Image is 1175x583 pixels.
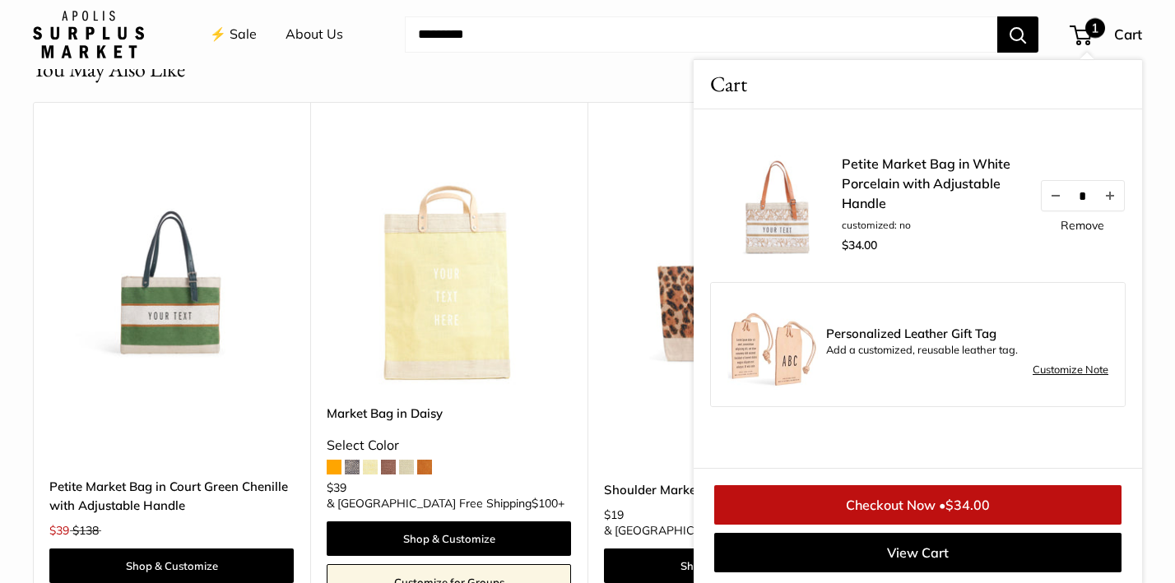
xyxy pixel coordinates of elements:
[1061,220,1104,231] a: Remove
[842,218,1023,233] li: customized: no
[604,143,848,387] a: description_Make it yours with custom printed text.Shoulder Market Bag in Cheetah Print
[710,68,747,100] span: Cart
[327,521,571,556] a: Shop & Customize
[327,143,571,387] a: Market Bag in DaisyMarket Bag in Daisy
[842,238,877,252] span: $34.00
[210,22,257,47] a: ⚡️ Sale
[714,485,1122,525] a: Checkout Now •$34.00
[1085,18,1105,38] span: 1
[604,480,848,499] a: Shoulder Market Bag in Cheetah Print
[327,433,571,458] div: Select Color
[714,533,1122,572] a: View Cart
[1033,360,1108,380] a: Customize Note
[33,53,185,86] h2: You May Also Like
[1070,188,1096,202] input: Quantity
[1042,181,1070,211] button: Decrease quantity by 1
[604,525,842,536] span: & [GEOGRAPHIC_DATA] Free Shipping +
[49,548,294,583] a: Shop & Customize
[826,327,1108,340] span: Personalized Leather Gift Tag
[49,477,294,516] a: Petite Market Bag in Court Green Chenille with Adjustable Handle
[604,548,848,583] a: Shop & Customize
[72,523,99,538] span: $138
[49,523,69,538] span: $39
[710,126,842,257] img: description_Make it yours with custom printed text.
[1071,21,1142,48] a: 1 Cart
[286,22,343,47] a: About Us
[405,16,997,53] input: Search...
[327,497,564,509] span: & [GEOGRAPHIC_DATA] Free Shipping +
[604,143,848,387] img: description_Make it yours with custom printed text.
[604,507,624,522] span: $19
[327,143,571,387] img: Market Bag in Daisy
[727,299,818,390] img: Luggage Tag
[945,497,990,513] span: $34.00
[997,16,1038,53] button: Search
[1114,25,1142,43] span: Cart
[327,404,571,423] a: Market Bag in Daisy
[327,480,346,495] span: $39
[826,327,1108,360] div: Add a customized, reusable leather tag.
[33,11,144,58] img: Apolis: Surplus Market
[49,143,294,387] img: description_Our very first Chenille-Jute Market bag
[842,154,1023,213] a: Petite Market Bag in White Porcelain with Adjustable Handle
[532,496,558,511] span: $100
[49,143,294,387] a: description_Our very first Chenille-Jute Market bagdescription_Adjustable Handles for whatever mo...
[1096,181,1124,211] button: Increase quantity by 1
